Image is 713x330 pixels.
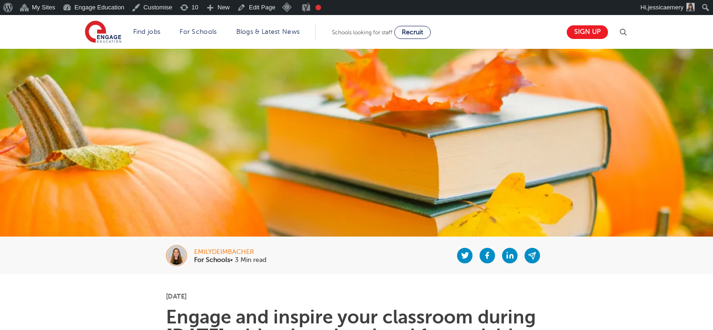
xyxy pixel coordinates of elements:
[194,249,266,255] div: emilydeimbacher
[332,29,392,36] span: Schools looking for staff
[85,21,121,44] img: Engage Education
[236,28,300,35] a: Blogs & Latest News
[648,4,683,11] span: jessicaemery
[194,257,266,263] p: • 3 Min read
[133,28,161,35] a: Find jobs
[315,5,321,10] div: Focus keyphrase not set
[194,256,230,263] b: For Schools
[180,28,217,35] a: For Schools
[402,29,423,36] span: Recruit
[166,293,547,299] p: [DATE]
[394,26,431,39] a: Recruit
[567,25,608,39] a: Sign up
